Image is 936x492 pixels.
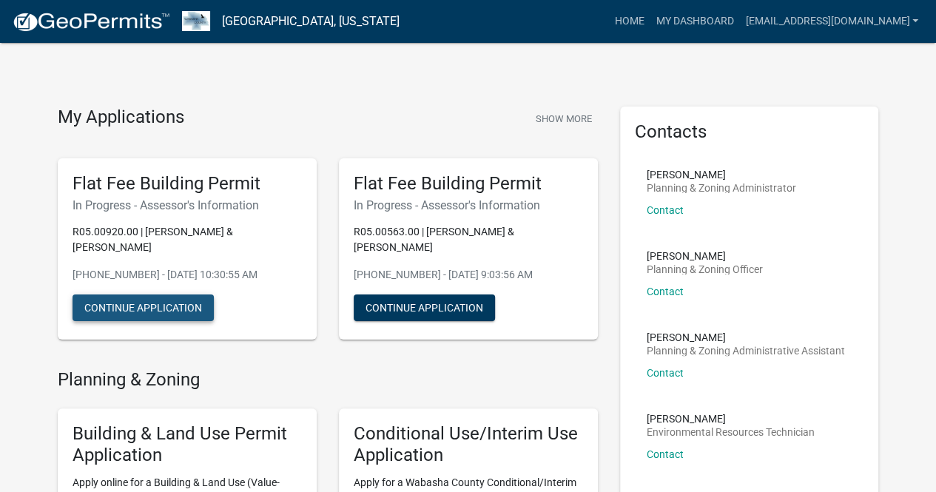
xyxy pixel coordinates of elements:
h5: Flat Fee Building Permit [354,173,583,195]
a: Contact [647,367,684,379]
p: [PERSON_NAME] [647,251,763,261]
h5: Building & Land Use Permit Application [73,423,302,466]
p: R05.00920.00 | [PERSON_NAME] & [PERSON_NAME] [73,224,302,255]
img: Wabasha County, Minnesota [182,11,210,31]
a: Contact [647,286,684,297]
button: Continue Application [354,294,495,321]
a: Contact [647,448,684,460]
p: [PERSON_NAME] [647,169,796,180]
p: [PERSON_NAME] [647,414,815,424]
p: [PHONE_NUMBER] - [DATE] 9:03:56 AM [354,267,583,283]
p: Planning & Zoning Officer [647,264,763,274]
a: [EMAIL_ADDRESS][DOMAIN_NAME] [739,7,924,36]
h6: In Progress - Assessor's Information [354,198,583,212]
h5: Contacts [635,121,864,143]
a: My Dashboard [650,7,739,36]
p: [PERSON_NAME] [647,332,845,343]
a: [GEOGRAPHIC_DATA], [US_STATE] [222,9,400,34]
button: Continue Application [73,294,214,321]
p: Planning & Zoning Administrative Assistant [647,346,845,356]
p: Planning & Zoning Administrator [647,183,796,193]
a: Home [608,7,650,36]
h4: Planning & Zoning [58,369,598,391]
p: [PHONE_NUMBER] - [DATE] 10:30:55 AM [73,267,302,283]
p: Environmental Resources Technician [647,427,815,437]
p: R05.00563.00 | [PERSON_NAME] & [PERSON_NAME] [354,224,583,255]
a: Contact [647,204,684,216]
h5: Flat Fee Building Permit [73,173,302,195]
h6: In Progress - Assessor's Information [73,198,302,212]
button: Show More [530,107,598,131]
h5: Conditional Use/Interim Use Application [354,423,583,466]
h4: My Applications [58,107,184,129]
